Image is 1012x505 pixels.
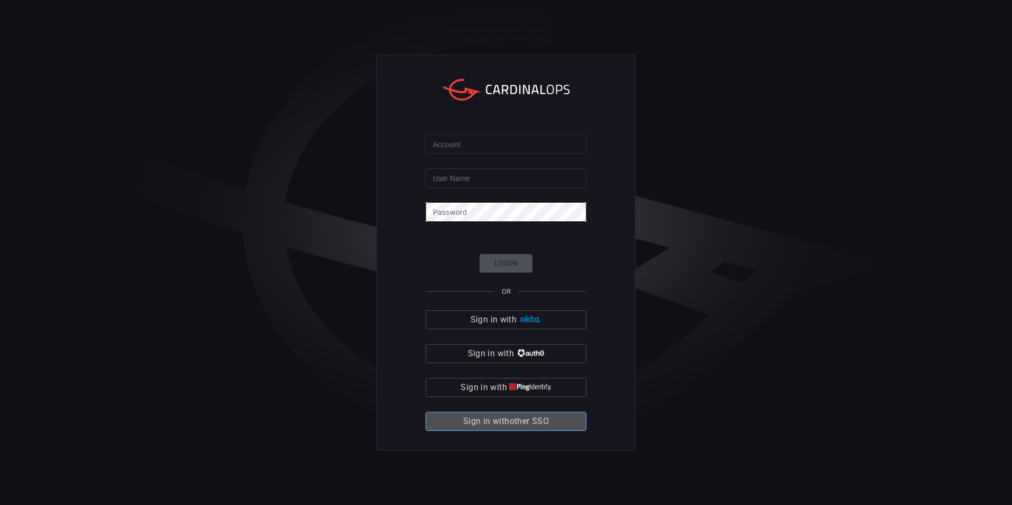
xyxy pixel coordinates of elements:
[516,349,544,357] img: vP8Hhh4KuCH8AavWKdZY7RZgAAAAASUVORK5CYII=
[426,310,586,329] button: Sign in with
[426,344,586,363] button: Sign in with
[460,380,507,395] span: Sign in with
[502,287,511,295] span: OR
[471,312,517,327] span: Sign in with
[519,315,541,323] img: Ad5vKXme8s1CQAAAABJRU5ErkJggg==
[426,168,586,188] input: Type your user name
[468,346,514,361] span: Sign in with
[463,414,549,429] span: Sign in with other SSO
[426,412,586,431] button: Sign in withother SSO
[426,378,586,397] button: Sign in with
[509,383,552,391] img: quu4iresuhQAAAABJRU5ErkJggg==
[426,134,586,154] input: Type your account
